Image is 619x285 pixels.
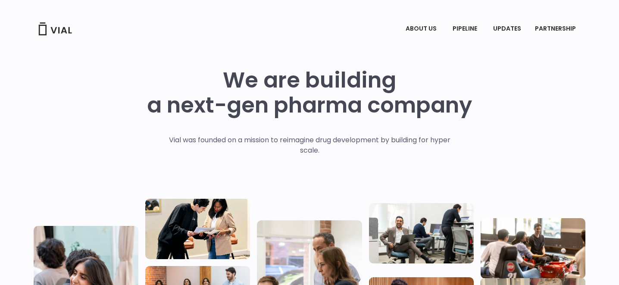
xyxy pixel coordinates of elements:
p: Vial was founded on a mission to reimagine drug development by building for hyper scale. [160,135,460,156]
h1: We are building a next-gen pharma company [147,68,472,118]
a: PARTNERSHIPMenu Toggle [528,22,585,36]
a: PIPELINEMenu Toggle [446,22,486,36]
img: Group of people playing whirlyball [481,218,585,279]
a: UPDATES [486,22,528,36]
a: ABOUT USMenu Toggle [399,22,445,36]
img: Three people working in an office [369,203,474,263]
img: Two people looking at a paper talking. [145,199,250,259]
img: Vial Logo [38,22,72,35]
